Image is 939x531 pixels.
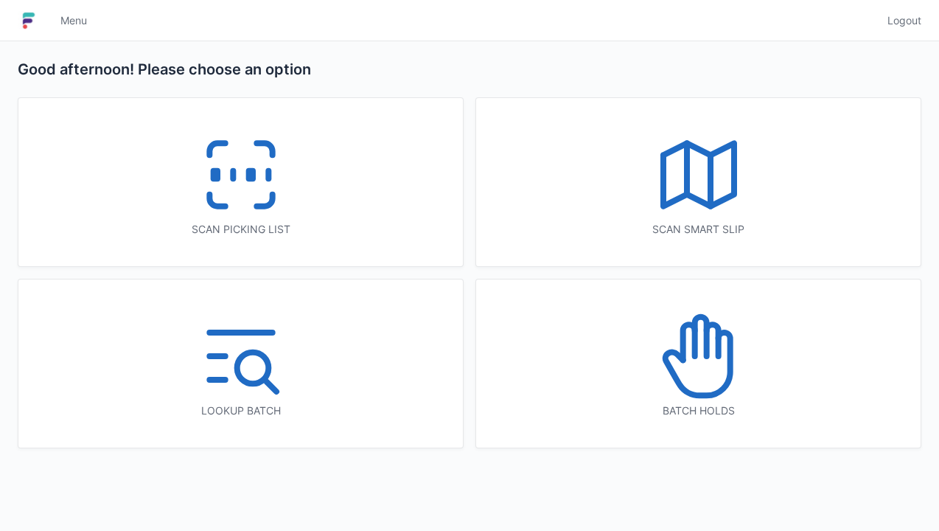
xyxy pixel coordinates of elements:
[18,59,921,80] h2: Good afternoon! Please choose an option
[475,279,921,448] a: Batch holds
[475,97,921,267] a: Scan smart slip
[18,97,464,267] a: Scan picking list
[48,403,433,418] div: Lookup batch
[52,7,96,34] a: Menu
[887,13,921,28] span: Logout
[18,9,40,32] img: logo-small.jpg
[879,7,921,34] a: Logout
[506,403,891,418] div: Batch holds
[506,222,891,237] div: Scan smart slip
[18,279,464,448] a: Lookup batch
[60,13,87,28] span: Menu
[48,222,433,237] div: Scan picking list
